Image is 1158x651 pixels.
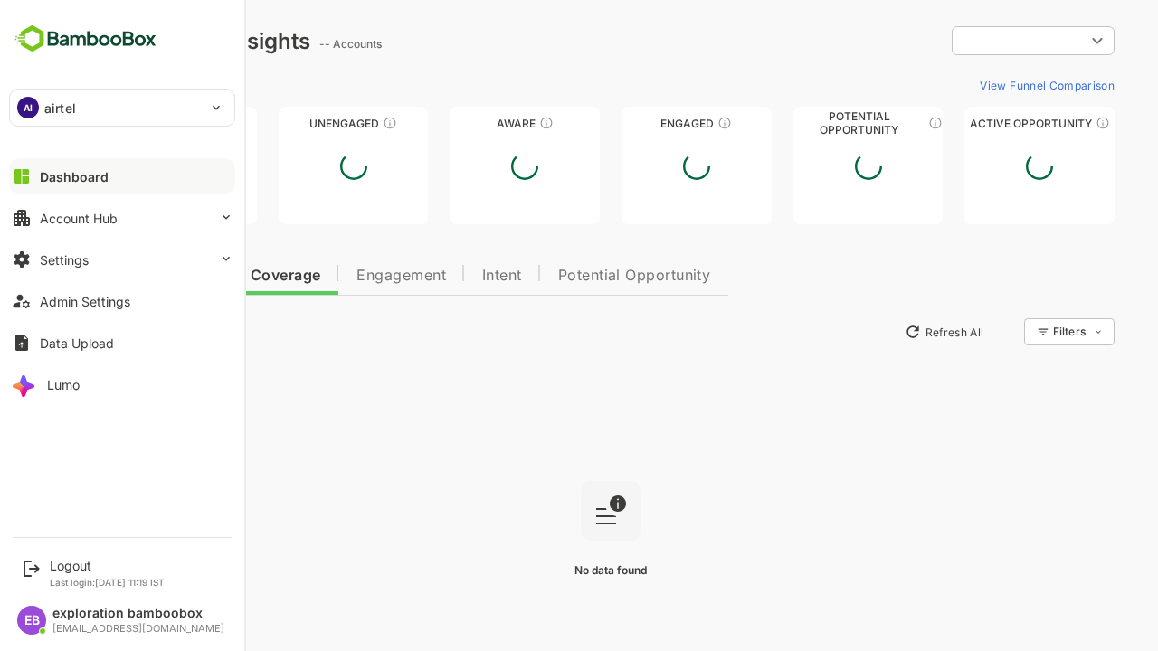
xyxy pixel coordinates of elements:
[17,97,39,118] div: AI
[293,269,383,283] span: Engagement
[901,117,1051,130] div: Active Opportunity
[50,577,165,588] p: Last login: [DATE] 11:19 IST
[476,116,490,130] div: These accounts have just entered the buying cycle and need further nurturing
[9,241,235,278] button: Settings
[558,117,708,130] div: Engaged
[17,606,46,635] div: EB
[50,558,165,573] div: Logout
[833,317,928,346] button: Refresh All
[654,116,669,130] div: These accounts are warm, further nurturing would qualify them to MQAs
[47,377,80,392] div: Lumo
[9,283,235,319] button: Admin Settings
[495,269,648,283] span: Potential Opportunity
[44,99,76,118] p: airtel
[990,325,1022,338] div: Filters
[9,22,162,56] img: BambooboxFullLogoMark.5f36c76dfaba33ec1ec1367b70bb1252.svg
[40,211,118,226] div: Account Hub
[9,200,235,236] button: Account Hub
[988,316,1051,348] div: Filters
[865,116,879,130] div: These accounts are MQAs and can be passed on to Inside Sales
[730,117,880,130] div: Potential Opportunity
[40,335,114,351] div: Data Upload
[386,117,536,130] div: Aware
[419,269,459,283] span: Intent
[147,116,162,130] div: These accounts have not been engaged with for a defined time period
[9,366,235,402] button: Lumo
[888,24,1051,57] div: ​
[319,116,334,130] div: These accounts have not shown enough engagement and need nurturing
[511,563,584,577] span: No data found
[62,269,257,283] span: Data Quality and Coverage
[43,28,247,54] div: Dashboard Insights
[909,71,1051,99] button: View Funnel Comparison
[256,37,324,51] ag: -- Accounts
[40,169,109,184] div: Dashboard
[43,117,194,130] div: Unreached
[43,316,176,348] button: New Insights
[9,158,235,194] button: Dashboard
[9,325,235,361] button: Data Upload
[215,117,365,130] div: Unengaged
[10,90,234,126] div: AIairtel
[40,252,89,268] div: Settings
[52,623,224,635] div: [EMAIL_ADDRESS][DOMAIN_NAME]
[52,606,224,621] div: exploration bamboobox
[40,294,130,309] div: Admin Settings
[1032,116,1047,130] div: These accounts have open opportunities which might be at any of the Sales Stages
